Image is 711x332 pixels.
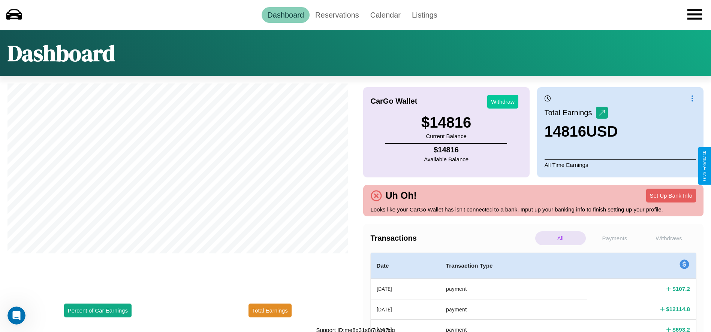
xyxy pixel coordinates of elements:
iframe: Intercom live chat [7,307,25,325]
a: Dashboard [262,7,310,23]
h1: Dashboard [7,38,115,68]
h4: Transaction Type [446,261,581,270]
p: Payments [590,231,640,245]
h4: CarGo Wallet [371,97,418,106]
button: Set Up Bank Info [646,189,696,202]
p: Current Balance [421,131,471,141]
button: Percent of Car Earnings [64,304,132,317]
div: Give Feedback [702,151,707,181]
p: Total Earnings [545,106,596,119]
p: Looks like your CarGo Wallet has isn't connected to a bank. Input up your banking info to finish ... [371,204,696,214]
h4: $ 12114.8 [666,305,690,313]
th: payment [440,279,587,299]
h4: $ 107.2 [672,285,690,293]
a: Reservations [310,7,365,23]
h3: $ 14816 [421,114,471,131]
button: Total Earnings [248,304,292,317]
h4: $ 14816 [424,146,469,154]
h3: 14816 USD [545,123,618,140]
p: All [535,231,586,245]
p: Withdraws [644,231,694,245]
h4: Date [377,261,434,270]
th: [DATE] [371,299,440,319]
p: All Time Earnings [545,159,696,170]
h4: Uh Oh! [382,190,421,201]
a: Calendar [365,7,406,23]
h4: Transactions [371,234,533,243]
th: payment [440,299,587,319]
a: Listings [406,7,443,23]
p: Available Balance [424,154,469,164]
button: Withdraw [487,95,518,109]
th: [DATE] [371,279,440,299]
